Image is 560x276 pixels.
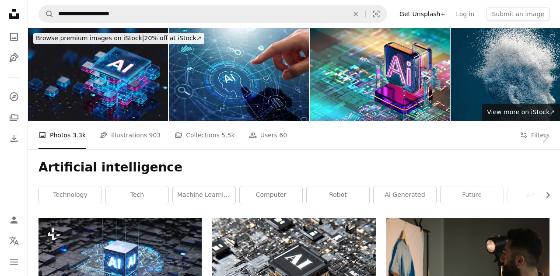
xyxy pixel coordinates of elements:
[221,130,234,140] span: 5.5k
[520,121,549,149] button: Filters
[28,28,210,49] a: Browse premium images on iStock|20% off at iStock↗
[486,7,549,21] button: Submit an image
[5,253,23,271] button: Menu
[307,186,369,204] a: robot
[36,35,144,42] span: Browse premium images on iStock |
[38,160,549,175] h1: Artificial intelligence
[529,96,560,180] a: Next
[540,186,549,204] button: scroll list to the right
[366,6,387,22] button: Visual search
[38,260,202,268] a: AI, Artificial Intelligence concept,3d rendering,conceptual image.
[28,28,168,121] img: Artificial Intelligence Processor Concept. AI Big Data Array
[169,28,309,121] img: AI agent and generative artificial intelligence. Robotic processes automation and data analysis.
[249,121,287,149] a: Users 60
[5,211,23,229] a: Log in / Sign up
[5,88,23,105] a: Explore
[451,7,479,21] a: Log in
[149,130,161,140] span: 903
[36,35,202,42] span: 20% off at iStock ↗
[279,130,287,140] span: 60
[5,49,23,66] a: Illustrations
[39,186,101,204] a: technology
[39,6,54,22] button: Search Unsplash
[487,108,555,115] span: View more on iStock ↗
[482,104,560,121] a: View more on iStock↗
[394,7,451,21] a: Get Unsplash+
[100,121,161,149] a: Illustrations 903
[173,186,235,204] a: machine learning
[441,186,503,204] a: future
[240,186,302,204] a: computer
[38,5,387,23] form: Find visuals sitewide
[106,186,168,204] a: tech
[310,28,450,121] img: Digital abstract CPU. AI - Artificial Intelligence and machine learning concept
[175,121,234,149] a: Collections 5.5k
[5,232,23,250] button: Language
[5,28,23,45] a: Photos
[374,186,436,204] a: ai generated
[346,6,365,22] button: Clear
